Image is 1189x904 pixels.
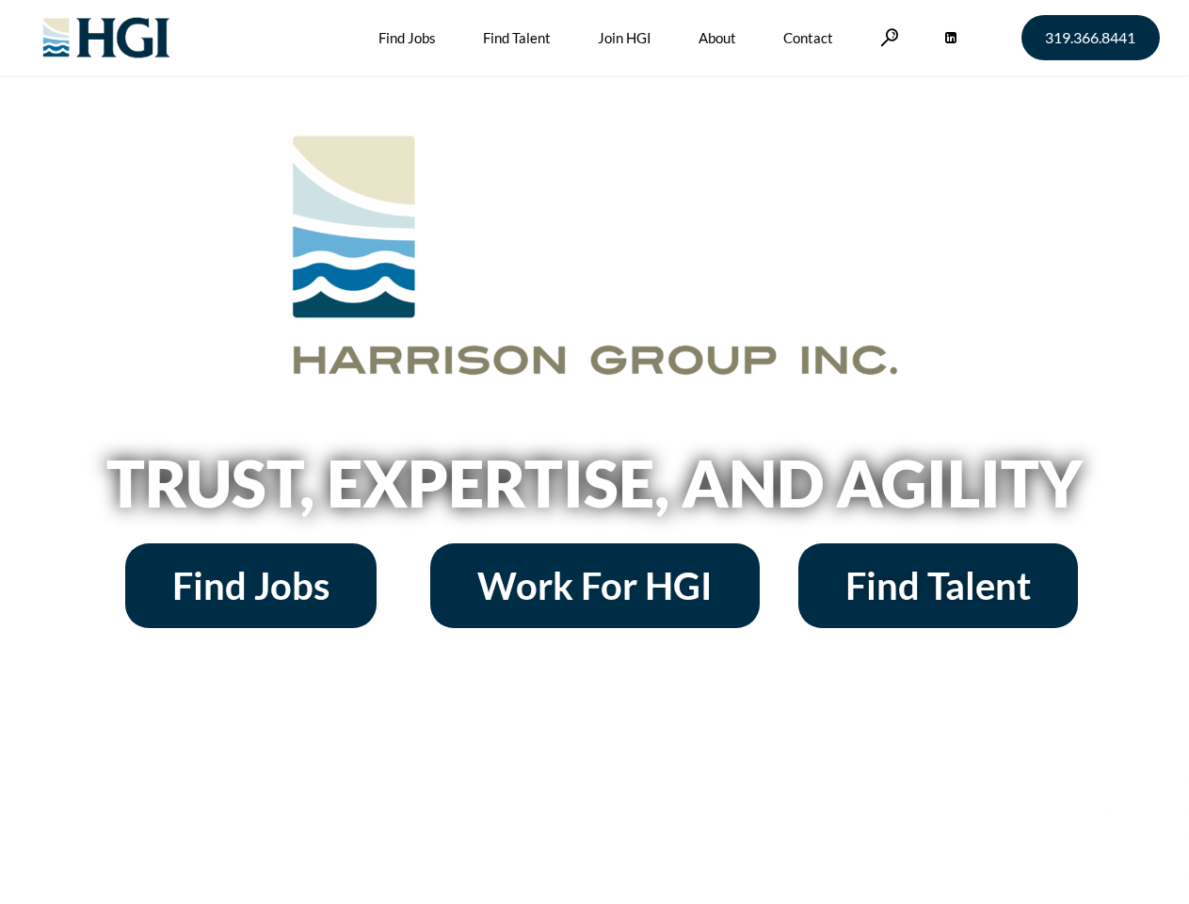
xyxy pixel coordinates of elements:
a: Work For HGI [430,543,760,628]
span: Find Talent [845,567,1031,605]
span: Find Jobs [172,567,329,605]
span: 319.366.8441 [1045,30,1135,45]
a: Search [880,28,899,46]
a: Find Talent [798,543,1078,628]
span: Work For HGI [477,567,713,605]
h2: Trust, Expertise, and Agility [58,451,1132,515]
a: 319.366.8441 [1021,15,1160,60]
a: Find Jobs [125,543,377,628]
